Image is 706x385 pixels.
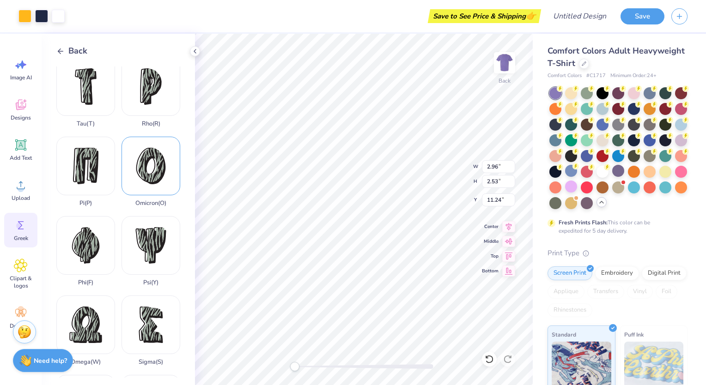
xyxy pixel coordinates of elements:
div: Accessibility label [290,362,299,371]
button: Save [621,8,664,24]
div: Print Type [548,248,688,259]
span: Puff Ink [624,330,644,339]
div: Pi ( P ) [79,200,92,207]
div: Digital Print [642,266,687,280]
span: # C1717 [586,72,606,80]
div: Phi ( F ) [78,279,93,286]
span: Upload [12,194,30,202]
span: Center [482,223,499,230]
span: Decorate [10,322,32,330]
strong: Fresh Prints Flash: [559,219,608,226]
span: Back [68,45,87,57]
div: This color can be expedited for 5 day delivery. [559,218,672,235]
img: Back [495,54,514,72]
div: Psi ( Y ) [143,279,158,286]
span: Top [482,253,499,260]
span: Greek [14,235,28,242]
div: Save to See Price & Shipping [430,9,539,23]
span: Comfort Colors Adult Heavyweight T-Shirt [548,45,685,69]
div: Back [499,77,511,85]
div: Omega ( W ) [71,359,101,366]
div: Tau ( T ) [77,120,95,127]
span: Comfort Colors [548,72,582,80]
div: Transfers [587,285,624,299]
div: Applique [548,285,584,299]
div: Omicron ( O ) [135,200,166,207]
span: Minimum Order: 24 + [610,72,657,80]
span: Add Text [10,154,32,162]
div: Sigma ( S ) [139,359,163,366]
div: Screen Print [548,266,592,280]
div: Rhinestones [548,303,592,317]
input: Untitled Design [546,7,614,25]
span: Designs [11,114,31,121]
div: Rho ( R ) [142,120,160,127]
span: Clipart & logos [6,275,36,289]
span: Bottom [482,267,499,275]
span: Standard [552,330,576,339]
div: Embroidery [595,266,639,280]
strong: Need help? [34,356,67,365]
span: Image AI [10,74,32,81]
span: Middle [482,238,499,245]
span: 👉 [526,10,536,21]
div: Vinyl [627,285,653,299]
div: Foil [656,285,677,299]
